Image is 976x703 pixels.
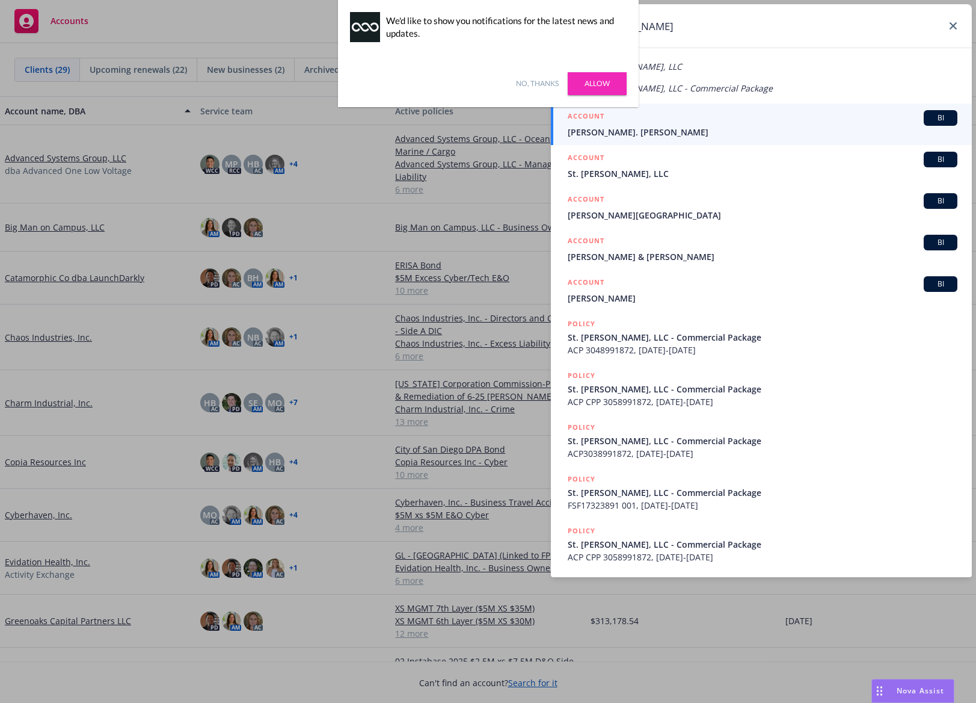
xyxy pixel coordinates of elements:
[568,435,957,447] span: St. [PERSON_NAME], LLC - Commercial Package
[568,383,957,395] span: St. [PERSON_NAME], LLC - Commercial Package
[871,679,954,703] button: Nova Assist
[551,518,972,570] a: POLICYSt. [PERSON_NAME], LLC - Commercial PackageACP CPP 3058991872, [DATE]-[DATE]
[928,196,953,206] span: BI
[928,113,953,123] span: BI
[568,126,957,138] span: [PERSON_NAME]. [PERSON_NAME]
[568,525,595,537] h5: POLICY
[568,499,957,512] span: FSF17323891 001, [DATE]-[DATE]
[551,311,972,363] a: POLICYSt. [PERSON_NAME], LLC - Commercial PackageACP 3048991872, [DATE]-[DATE]
[872,680,887,702] div: Drag to move
[568,486,957,499] span: St. [PERSON_NAME], LLC - Commercial Package
[568,209,957,221] span: [PERSON_NAME][GEOGRAPHIC_DATA]
[568,344,957,356] span: ACP 3048991872, [DATE]-[DATE]
[551,270,972,311] a: ACCOUNTBI[PERSON_NAME]
[568,72,627,95] a: Allow
[568,235,604,249] h5: ACCOUNT
[568,395,957,408] span: ACP CPP 3058991872, [DATE]-[DATE]
[386,14,621,40] div: We'd like to show you notifications for the latest news and updates.
[568,292,957,305] span: [PERSON_NAME]
[551,363,972,415] a: POLICYSt. [PERSON_NAME], LLC - Commercial PackageACP CPP 3058991872, [DATE]-[DATE]
[551,466,972,518] a: POLICYSt. [PERSON_NAME], LLC - Commercial PackageFSF17323891 001, [DATE]-[DATE]
[551,4,972,48] input: Search...
[928,237,953,248] span: BI
[568,152,604,166] h5: ACCOUNT
[516,78,559,89] a: No, thanks
[551,415,972,466] a: POLICYSt. [PERSON_NAME], LLC - Commercial PackageACP3038991872, [DATE]-[DATE]
[928,154,953,165] span: BI
[568,447,957,460] span: ACP3038991872, [DATE]-[DATE]
[568,551,957,563] span: ACP CPP 3058991872, [DATE]-[DATE]
[568,193,604,208] h5: ACCOUNT
[928,279,953,290] span: BI
[568,421,595,433] h5: POLICY
[551,187,972,228] a: ACCOUNTBI[PERSON_NAME][GEOGRAPHIC_DATA]
[568,318,595,330] h5: POLICY
[568,110,604,125] h5: ACCOUNT
[551,145,972,187] a: ACCOUNTBISt. [PERSON_NAME], LLC
[568,473,595,485] h5: POLICY
[568,370,595,382] h5: POLICY
[568,276,604,291] h5: ACCOUNT
[568,331,957,344] span: St. [PERSON_NAME], LLC - Commercial Package
[897,686,944,696] span: Nova Assist
[583,82,773,94] span: St. [PERSON_NAME], LLC - Commercial Package
[568,538,957,551] span: St. [PERSON_NAME], LLC - Commercial Package
[568,250,957,263] span: [PERSON_NAME] & [PERSON_NAME]
[568,167,957,180] span: St. [PERSON_NAME], LLC
[551,104,972,145] a: ACCOUNTBI[PERSON_NAME]. [PERSON_NAME]
[551,228,972,270] a: ACCOUNTBI[PERSON_NAME] & [PERSON_NAME]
